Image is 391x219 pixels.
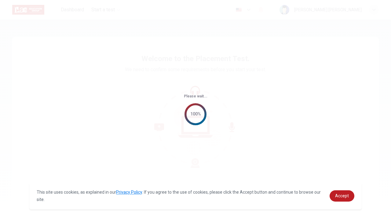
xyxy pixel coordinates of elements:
a: dismiss cookie message [330,190,354,202]
a: Privacy Policy [116,190,142,195]
span: This site uses cookies, as explained in our . If you agree to the use of cookies, please click th... [37,190,321,202]
span: Accept [335,193,349,198]
div: 100% [190,111,201,118]
span: Please wait... [184,94,207,98]
div: cookieconsent [29,182,362,209]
